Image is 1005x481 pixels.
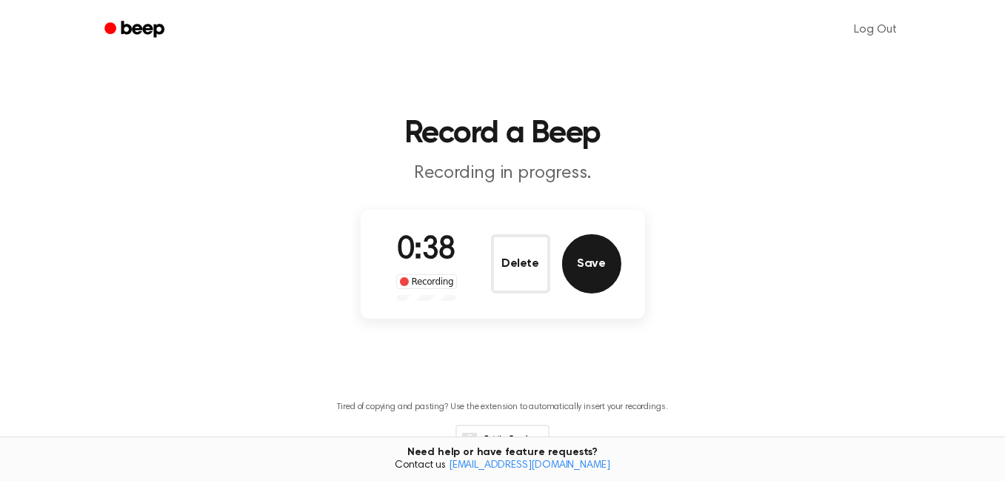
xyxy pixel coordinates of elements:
span: 0:38 [397,235,456,266]
a: Beep [94,16,178,44]
a: Log Out [840,12,912,47]
div: Recording [396,274,458,289]
button: Delete Audio Record [491,234,550,293]
h1: Record a Beep [124,119,882,150]
p: Recording in progress. [218,162,787,186]
p: Tired of copying and pasting? Use the extension to automatically insert your recordings. [338,402,668,413]
button: Save Audio Record [562,234,621,293]
span: Contact us [9,460,996,473]
a: [EMAIL_ADDRESS][DOMAIN_NAME] [449,460,610,471]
